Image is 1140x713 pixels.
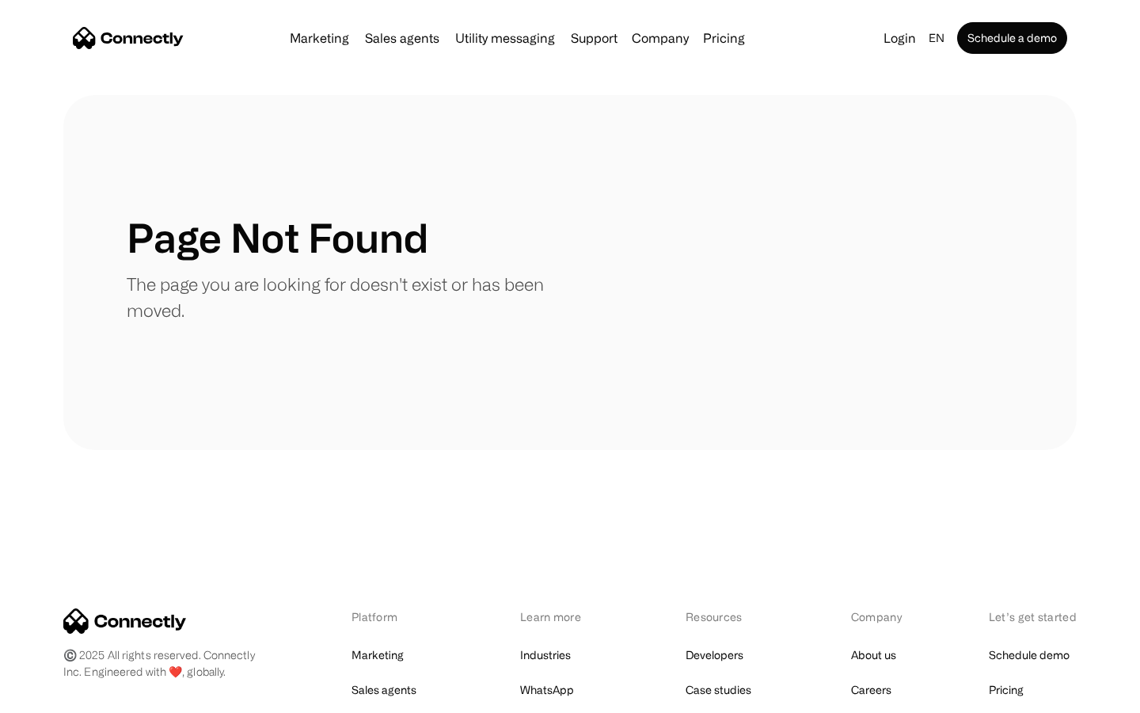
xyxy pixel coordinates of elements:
[851,679,891,701] a: Careers
[359,32,446,44] a: Sales agents
[851,644,896,666] a: About us
[520,644,571,666] a: Industries
[16,684,95,707] aside: Language selected: English
[449,32,561,44] a: Utility messaging
[627,27,693,49] div: Company
[697,32,751,44] a: Pricing
[73,26,184,50] a: home
[929,27,944,49] div: en
[564,32,624,44] a: Support
[351,679,416,701] a: Sales agents
[520,608,603,625] div: Learn more
[283,32,355,44] a: Marketing
[989,608,1077,625] div: Let’s get started
[520,679,574,701] a: WhatsApp
[851,608,906,625] div: Company
[686,679,751,701] a: Case studies
[32,685,95,707] ul: Language list
[127,271,570,323] p: The page you are looking for doesn't exist or has been moved.
[686,608,769,625] div: Resources
[686,644,743,666] a: Developers
[989,644,1070,666] a: Schedule demo
[351,644,404,666] a: Marketing
[989,679,1024,701] a: Pricing
[127,214,428,261] h1: Page Not Found
[632,27,689,49] div: Company
[877,27,922,49] a: Login
[957,22,1067,54] a: Schedule a demo
[351,608,438,625] div: Platform
[922,27,954,49] div: en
